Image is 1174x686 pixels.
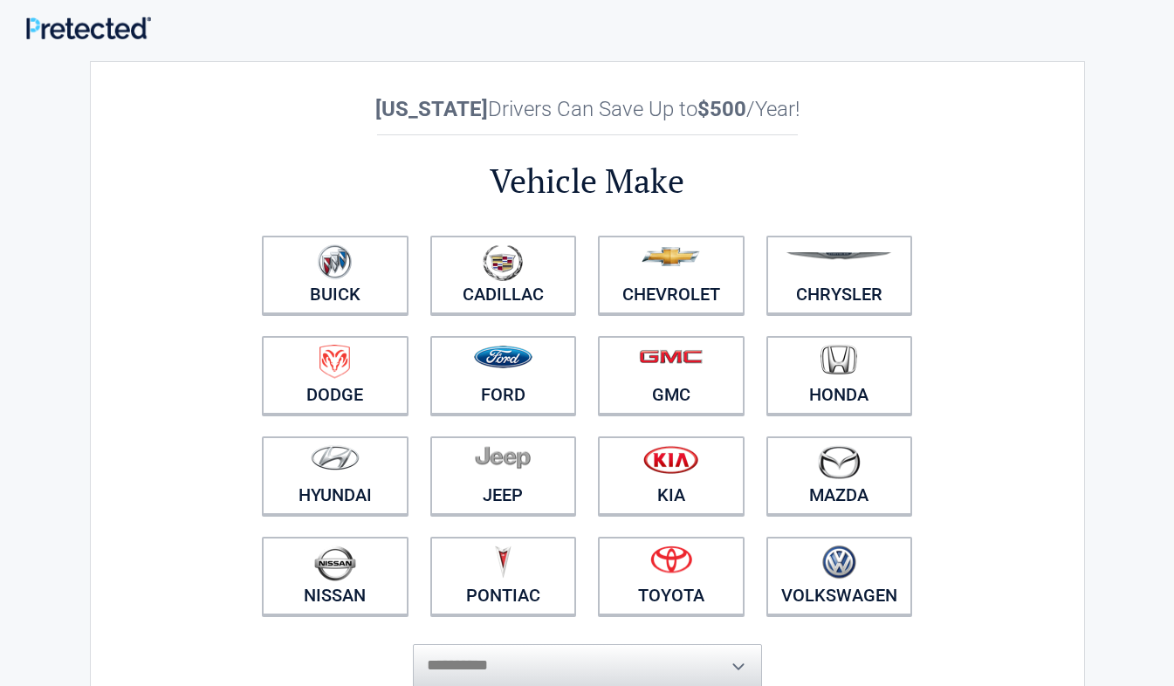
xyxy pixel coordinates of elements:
img: buick [318,244,352,279]
img: chevrolet [642,247,700,266]
a: Cadillac [430,236,577,314]
img: pontiac [494,545,511,579]
a: Mazda [766,436,913,515]
img: ford [474,346,532,368]
a: Buick [262,236,408,314]
a: GMC [598,336,745,415]
a: Chevrolet [598,236,745,314]
img: Main Logo [26,17,151,39]
b: [US_STATE] [375,97,488,121]
a: Honda [766,336,913,415]
a: Volkswagen [766,537,913,615]
img: mazda [817,445,861,479]
a: Chrysler [766,236,913,314]
a: Jeep [430,436,577,515]
a: Dodge [262,336,408,415]
h2: Drivers Can Save Up to /Year [251,97,923,121]
a: Pontiac [430,537,577,615]
img: dodge [319,345,350,379]
h2: Vehicle Make [251,159,923,203]
img: toyota [650,545,692,573]
img: hyundai [311,445,360,470]
a: Toyota [598,537,745,615]
a: Kia [598,436,745,515]
a: Nissan [262,537,408,615]
img: chrysler [786,252,892,260]
a: Hyundai [262,436,408,515]
img: nissan [314,545,356,581]
img: jeep [475,445,531,470]
img: honda [820,345,857,375]
img: kia [643,445,698,474]
b: $500 [697,97,746,121]
a: Ford [430,336,577,415]
img: volkswagen [822,545,856,580]
img: gmc [639,349,703,364]
img: cadillac [483,244,523,281]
